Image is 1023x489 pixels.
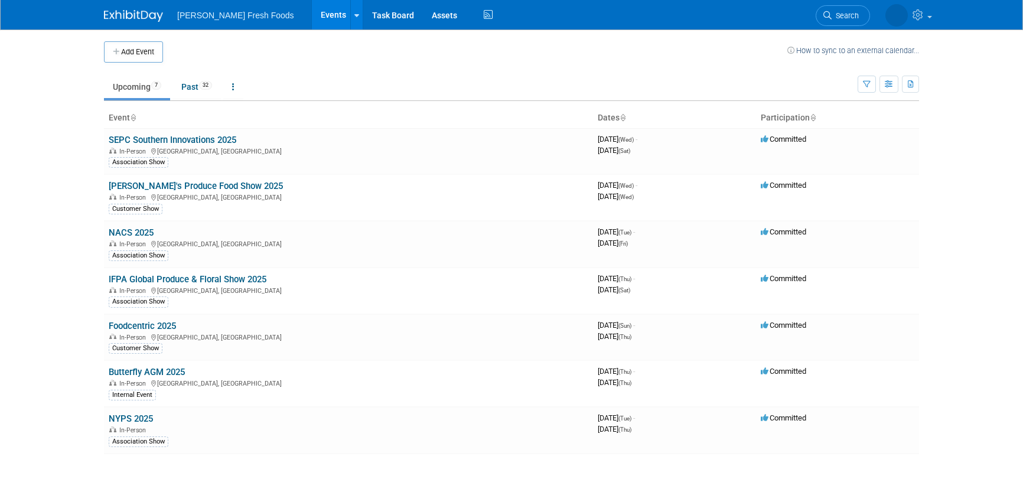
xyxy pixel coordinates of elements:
div: [GEOGRAPHIC_DATA], [GEOGRAPHIC_DATA] [109,146,588,155]
button: Add Event [104,41,163,63]
th: Event [104,108,593,128]
span: [DATE] [598,332,631,341]
span: - [636,181,637,190]
img: In-Person Event [109,148,116,154]
span: Committed [761,227,806,236]
span: Committed [761,367,806,376]
span: [DATE] [598,181,637,190]
a: How to sync to an external calendar... [787,46,919,55]
span: - [633,227,635,236]
span: In-Person [119,380,149,387]
div: [GEOGRAPHIC_DATA], [GEOGRAPHIC_DATA] [109,332,588,341]
div: Association Show [109,436,168,447]
span: [DATE] [598,321,635,330]
span: Committed [761,413,806,422]
span: (Thu) [618,276,631,282]
a: Butterfly AGM 2025 [109,367,185,377]
span: [DATE] [598,285,630,294]
span: [DATE] [598,135,637,144]
span: (Thu) [618,334,631,340]
span: (Sat) [618,287,630,294]
a: IFPA Global Produce & Floral Show 2025 [109,274,266,285]
a: SEPC Southern Innovations 2025 [109,135,236,145]
img: ExhibitDay [104,10,163,22]
span: [DATE] [598,378,631,387]
th: Dates [593,108,756,128]
a: Sort by Start Date [620,113,625,122]
span: [DATE] [598,146,630,155]
a: NYPS 2025 [109,413,153,424]
img: In-Person Event [109,287,116,293]
div: [GEOGRAPHIC_DATA], [GEOGRAPHIC_DATA] [109,285,588,295]
span: 7 [151,81,161,90]
a: Upcoming7 [104,76,170,98]
span: Search [832,11,859,20]
span: [DATE] [598,227,635,236]
img: In-Person Event [109,194,116,200]
span: Committed [761,321,806,330]
a: NACS 2025 [109,227,154,238]
div: Association Show [109,157,168,168]
span: (Wed) [618,194,634,200]
span: In-Person [119,240,149,248]
span: - [633,274,635,283]
span: [DATE] [598,274,635,283]
span: (Tue) [618,415,631,422]
span: In-Person [119,148,149,155]
div: [GEOGRAPHIC_DATA], [GEOGRAPHIC_DATA] [109,378,588,387]
img: In-Person Event [109,240,116,246]
div: Association Show [109,296,168,307]
span: [DATE] [598,413,635,422]
span: (Sat) [618,148,630,154]
span: (Wed) [618,136,634,143]
span: (Thu) [618,369,631,375]
a: Sort by Participation Type [810,113,816,122]
div: [GEOGRAPHIC_DATA], [GEOGRAPHIC_DATA] [109,239,588,248]
span: - [633,413,635,422]
div: Association Show [109,250,168,261]
span: (Thu) [618,426,631,433]
span: [DATE] [598,239,628,247]
span: (Fri) [618,240,628,247]
div: Internal Event [109,390,156,400]
th: Participation [756,108,919,128]
a: Sort by Event Name [130,113,136,122]
a: Past32 [172,76,221,98]
span: In-Person [119,287,149,295]
div: [GEOGRAPHIC_DATA], [GEOGRAPHIC_DATA] [109,192,588,201]
span: In-Person [119,334,149,341]
a: [PERSON_NAME]'s Produce Food Show 2025 [109,181,283,191]
img: In-Person Event [109,380,116,386]
span: (Thu) [618,380,631,386]
img: In-Person Event [109,334,116,340]
span: [DATE] [598,425,631,433]
div: Customer Show [109,343,162,354]
span: [DATE] [598,192,634,201]
span: (Wed) [618,182,634,189]
a: Foodcentric 2025 [109,321,176,331]
span: Committed [761,181,806,190]
span: In-Person [119,426,149,434]
span: [DATE] [598,367,635,376]
span: In-Person [119,194,149,201]
div: Customer Show [109,204,162,214]
span: Committed [761,135,806,144]
img: In-Person Event [109,426,116,432]
span: (Sun) [618,322,631,329]
span: 32 [199,81,212,90]
span: - [633,321,635,330]
span: - [636,135,637,144]
span: Committed [761,274,806,283]
span: (Tue) [618,229,631,236]
img: Courtney Law [885,4,908,27]
a: Search [816,5,870,26]
span: - [633,367,635,376]
span: [PERSON_NAME] Fresh Foods [177,11,294,20]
